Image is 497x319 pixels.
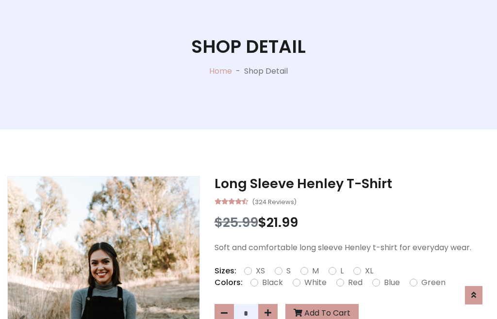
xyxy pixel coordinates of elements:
p: Colors: [215,277,243,288]
span: 21.99 [266,213,298,231]
p: Shop Detail [244,65,288,77]
a: Home [209,65,232,77]
label: L [340,265,344,277]
label: White [304,277,327,288]
label: Green [421,277,446,288]
p: Soft and comfortable long sleeve Henley t-shirt for everyday wear. [215,242,490,254]
label: Blue [384,277,400,288]
p: - [232,65,244,77]
h1: Shop Detail [191,36,306,58]
small: (324 Reviews) [252,195,297,207]
label: M [312,265,319,277]
label: Black [262,277,283,288]
h3: Long Sleeve Henley T-Shirt [215,176,490,191]
span: $25.99 [215,213,258,231]
label: S [286,265,291,277]
p: Sizes: [215,265,236,277]
h3: $ [215,215,490,230]
label: Red [348,277,363,288]
label: XS [256,265,265,277]
label: XL [365,265,373,277]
